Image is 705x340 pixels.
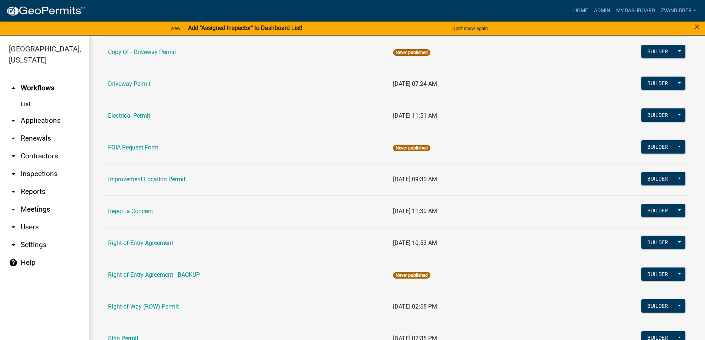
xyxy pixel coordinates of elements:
i: arrow_drop_down [9,223,18,232]
i: arrow_drop_up [9,84,18,92]
a: Electrical Permit [108,112,150,119]
a: Copy Of - Driveway Permit [108,48,176,55]
a: Driveway Permit [108,80,151,87]
a: Home [570,4,591,18]
button: Builder [641,204,674,217]
button: Builder [641,267,674,281]
i: arrow_drop_down [9,187,18,196]
button: Builder [641,236,674,249]
i: arrow_drop_down [9,152,18,161]
span: [DATE] 09:30 AM [393,176,437,183]
span: [DATE] 11:51 AM [393,112,437,119]
a: My Dashboard [613,4,658,18]
a: Right-of-Entry Agreement - BACKUP [108,271,200,278]
a: Right-of-Way (ROW) Permit [108,303,179,310]
button: Builder [641,77,674,90]
a: Right-of-Entry Agreement [108,239,173,246]
button: Builder [641,108,674,122]
button: Close [695,22,699,31]
span: Never published [393,49,430,56]
button: Builder [641,299,674,313]
a: Improvement Location Permit [108,176,185,183]
button: Builder [641,140,674,154]
span: × [695,21,699,32]
span: [DATE] 11:30 AM [393,208,437,215]
span: Never published [393,272,430,279]
a: zvanbibber [658,4,699,18]
button: Don't show again [449,22,491,34]
i: arrow_drop_down [9,116,18,125]
button: Builder [641,172,674,185]
a: Report a Concern [108,208,153,215]
a: FOIA Request Form [108,144,158,151]
strong: Add "Assigned Inspector" to Dashboard List! [188,24,302,31]
i: arrow_drop_down [9,240,18,249]
a: Admin [591,4,613,18]
i: arrow_drop_down [9,134,18,143]
button: Builder [641,45,674,58]
span: [DATE] 10:53 AM [393,239,437,246]
span: [DATE] 02:58 PM [393,303,437,310]
i: arrow_drop_down [9,169,18,178]
i: help [9,258,18,267]
span: [DATE] 07:24 AM [393,80,437,87]
i: arrow_drop_down [9,205,18,214]
span: Never published [393,145,430,151]
a: View [167,22,184,34]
